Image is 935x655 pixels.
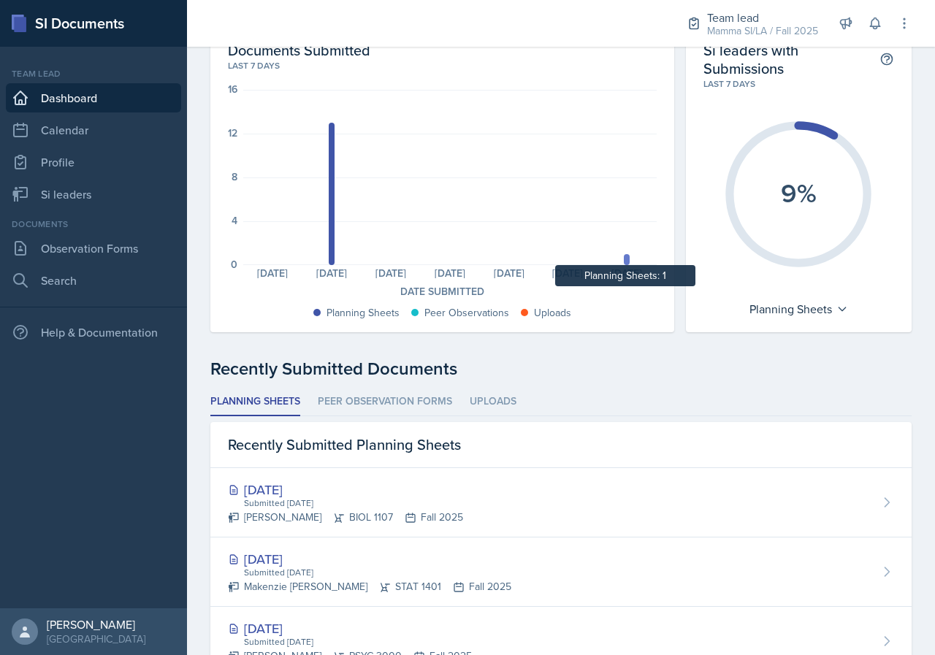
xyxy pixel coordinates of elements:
[302,268,362,278] div: [DATE]
[538,268,598,278] div: [DATE]
[228,284,657,299] div: Date Submitted
[47,632,145,646] div: [GEOGRAPHIC_DATA]
[6,218,181,231] div: Documents
[232,215,237,226] div: 4
[6,83,181,112] a: Dashboard
[707,23,818,39] div: Mamma SI/LA / Fall 2025
[781,173,817,211] text: 9%
[210,468,912,537] a: [DATE] Submitted [DATE] [PERSON_NAME]BIOL 1107Fall 2025
[6,148,181,177] a: Profile
[6,115,181,145] a: Calendar
[362,268,421,278] div: [DATE]
[210,356,912,382] div: Recently Submitted Documents
[228,549,511,569] div: [DATE]
[6,318,181,347] div: Help & Documentation
[243,566,511,579] div: Submitted [DATE]
[228,84,237,94] div: 16
[598,268,657,278] div: [DATE]
[534,305,571,321] div: Uploads
[228,618,472,638] div: [DATE]
[231,259,237,269] div: 0
[243,635,472,648] div: Submitted [DATE]
[6,234,181,263] a: Observation Forms
[6,266,181,295] a: Search
[424,305,509,321] div: Peer Observations
[703,41,879,77] h2: Si leaders with Submissions
[742,297,855,321] div: Planning Sheets
[228,579,511,594] div: Makenzie [PERSON_NAME] STAT 1401 Fall 2025
[318,388,452,416] li: Peer Observation Forms
[470,388,516,416] li: Uploads
[243,268,302,278] div: [DATE]
[707,9,818,26] div: Team lead
[420,268,479,278] div: [DATE]
[47,617,145,632] div: [PERSON_NAME]
[228,59,657,72] div: Last 7 days
[327,305,400,321] div: Planning Sheets
[6,180,181,209] a: Si leaders
[228,41,657,59] h2: Documents Submitted
[479,268,538,278] div: [DATE]
[210,537,912,607] a: [DATE] Submitted [DATE] Makenzie [PERSON_NAME]STAT 1401Fall 2025
[210,388,300,416] li: Planning Sheets
[228,480,463,499] div: [DATE]
[210,422,912,468] div: Recently Submitted Planning Sheets
[6,67,181,80] div: Team lead
[228,128,237,138] div: 12
[232,172,237,182] div: 8
[703,77,894,91] div: Last 7 days
[228,510,463,525] div: [PERSON_NAME] BIOL 1107 Fall 2025
[243,497,463,510] div: Submitted [DATE]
